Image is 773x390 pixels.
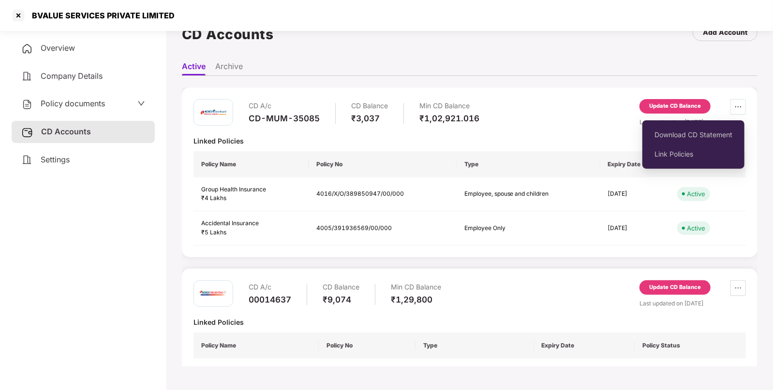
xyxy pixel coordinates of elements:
[249,113,320,124] div: CD-MUM-35085
[182,61,206,75] li: Active
[215,61,243,75] li: Archive
[600,211,669,246] td: [DATE]
[534,332,635,359] th: Expiry Date
[319,332,416,359] th: Policy No
[201,219,301,228] div: Accidental Insurance
[654,130,732,140] span: Download CD Statement
[464,189,571,199] div: Employee, spouse and children
[687,189,705,199] div: Active
[199,279,228,308] img: iciciprud.png
[600,177,669,212] td: [DATE]
[323,280,359,294] div: CD Balance
[703,27,747,38] div: Add Account
[639,299,746,308] div: Last updated on [DATE]
[41,155,70,164] span: Settings
[41,127,91,136] span: CD Accounts
[391,294,441,305] div: ₹1,29,800
[193,151,309,177] th: Policy Name
[323,294,359,305] div: ₹9,074
[391,280,441,294] div: Min CD Balance
[41,43,75,53] span: Overview
[201,229,226,236] span: ₹5 Lakhs
[249,294,291,305] div: 00014637
[21,71,33,82] img: svg+xml;base64,PHN2ZyB4bWxucz0iaHR0cDovL3d3dy53My5vcmcvMjAwMC9zdmciIHdpZHRoPSIyNCIgaGVpZ2h0PSIyNC...
[457,151,600,177] th: Type
[731,284,745,292] span: ellipsis
[309,177,457,212] td: 4016/X/O/389850947/00/000
[182,24,274,45] h1: CD Accounts
[21,154,33,166] img: svg+xml;base64,PHN2ZyB4bWxucz0iaHR0cDovL3d3dy53My5vcmcvMjAwMC9zdmciIHdpZHRoPSIyNCIgaGVpZ2h0PSIyNC...
[731,103,745,111] span: ellipsis
[351,99,388,113] div: CD Balance
[654,149,732,159] span: Link Policies
[419,99,479,113] div: Min CD Balance
[649,283,701,292] div: Update CD Balance
[600,151,669,177] th: Expiry Date
[309,151,457,177] th: Policy No
[26,11,175,20] div: BVALUE SERVICES PRIVATE LIMITED
[649,102,701,111] div: Update CD Balance
[419,113,479,124] div: ₹1,02,921.016
[464,224,571,233] div: Employee Only
[21,127,33,138] img: svg+xml;base64,PHN2ZyB3aWR0aD0iMjUiIGhlaWdodD0iMjQiIHZpZXdCb3g9IjAgMCAyNSAyNCIgZmlsbD0ibm9uZSIgeG...
[21,43,33,55] img: svg+xml;base64,PHN2ZyB4bWxucz0iaHR0cDovL3d3dy53My5vcmcvMjAwMC9zdmciIHdpZHRoPSIyNCIgaGVpZ2h0PSIyNC...
[201,366,311,376] div: Group Term Life
[309,211,457,246] td: 4005/391936569/00/000
[199,107,228,117] img: icici.png
[635,332,746,359] th: Policy Status
[137,100,145,107] span: down
[193,332,319,359] th: Policy Name
[687,223,705,233] div: Active
[730,280,746,296] button: ellipsis
[249,280,291,294] div: CD A/c
[41,99,105,108] span: Policy documents
[249,99,320,113] div: CD A/c
[41,71,103,81] span: Company Details
[21,99,33,110] img: svg+xml;base64,PHN2ZyB4bWxucz0iaHR0cDovL3d3dy53My5vcmcvMjAwMC9zdmciIHdpZHRoPSIyNCIgaGVpZ2h0PSIyNC...
[730,99,746,115] button: ellipsis
[416,332,534,359] th: Type
[193,318,746,327] div: Linked Policies
[201,185,301,194] div: Group Health Insurance
[351,113,388,124] div: ₹3,037
[201,194,226,202] span: ₹4 Lakhs
[193,136,746,145] div: Linked Policies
